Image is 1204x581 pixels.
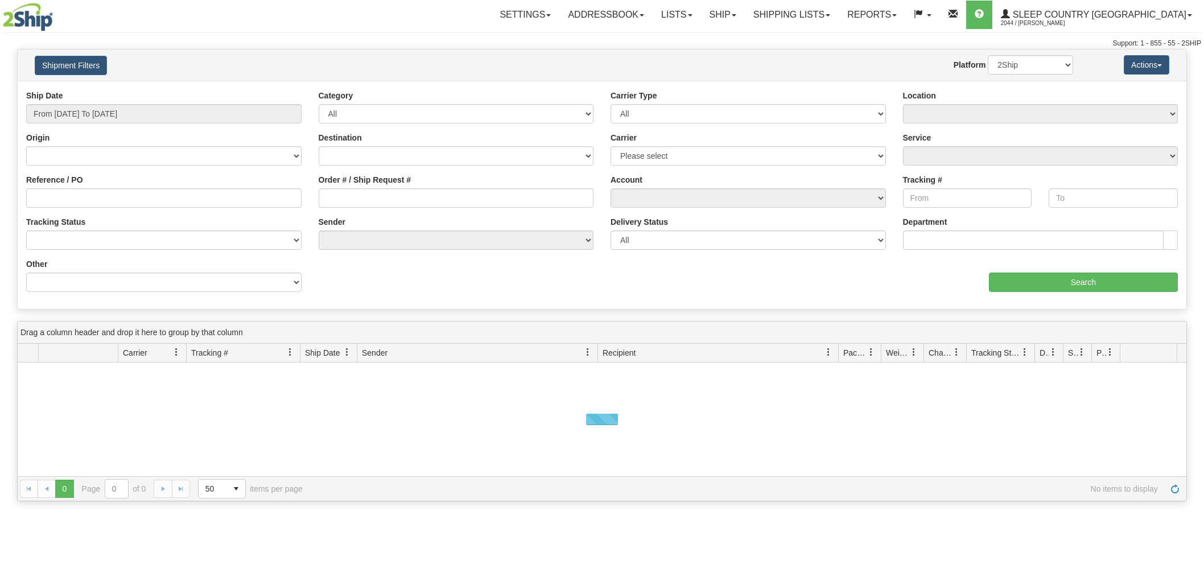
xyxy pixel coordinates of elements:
[1068,347,1078,359] span: Shipment Issues
[35,56,107,75] button: Shipment Filters
[992,1,1201,29] a: Sleep Country [GEOGRAPHIC_DATA] 2044 / [PERSON_NAME]
[191,347,228,359] span: Tracking #
[26,132,50,143] label: Origin
[819,343,838,362] a: Recipient filter column settings
[3,39,1201,48] div: Support: 1 - 855 - 55 - 2SHIP
[26,174,83,186] label: Reference / PO
[1072,343,1091,362] a: Shipment Issues filter column settings
[701,1,745,29] a: Ship
[123,347,147,359] span: Carrier
[971,347,1021,359] span: Tracking Status
[26,258,47,270] label: Other
[26,216,85,228] label: Tracking Status
[167,343,186,362] a: Carrier filter column settings
[198,479,246,498] span: Page sizes drop down
[319,216,345,228] label: Sender
[861,343,881,362] a: Packages filter column settings
[1040,347,1049,359] span: Delivery Status
[1049,188,1178,208] input: To
[319,132,362,143] label: Destination
[1001,18,1086,29] span: 2044 / [PERSON_NAME]
[205,483,220,495] span: 50
[903,216,947,228] label: Department
[18,322,1186,344] div: grid grouping header
[903,174,942,186] label: Tracking #
[611,90,657,101] label: Carrier Type
[319,174,411,186] label: Order # / Ship Request #
[1166,480,1184,498] a: Refresh
[839,1,905,29] a: Reports
[82,479,146,498] span: Page of 0
[559,1,653,29] a: Addressbook
[903,90,936,101] label: Location
[886,347,910,359] span: Weight
[603,347,636,359] span: Recipient
[319,90,353,101] label: Category
[904,343,923,362] a: Weight filter column settings
[198,479,303,498] span: items per page
[989,273,1178,292] input: Search
[26,90,63,101] label: Ship Date
[578,343,597,362] a: Sender filter column settings
[745,1,839,29] a: Shipping lists
[55,480,73,498] span: Page 0
[947,343,966,362] a: Charge filter column settings
[611,216,668,228] label: Delivery Status
[337,343,357,362] a: Ship Date filter column settings
[491,1,559,29] a: Settings
[319,484,1158,493] span: No items to display
[1100,343,1120,362] a: Pickup Status filter column settings
[954,59,986,71] label: Platform
[611,174,642,186] label: Account
[1015,343,1034,362] a: Tracking Status filter column settings
[1010,10,1186,19] span: Sleep Country [GEOGRAPHIC_DATA]
[903,132,931,143] label: Service
[362,347,387,359] span: Sender
[903,188,1032,208] input: From
[3,3,53,31] img: logo2044.jpg
[227,480,245,498] span: select
[1044,343,1063,362] a: Delivery Status filter column settings
[1124,55,1169,75] button: Actions
[653,1,700,29] a: Lists
[281,343,300,362] a: Tracking # filter column settings
[843,347,867,359] span: Packages
[1096,347,1106,359] span: Pickup Status
[611,132,637,143] label: Carrier
[929,347,953,359] span: Charge
[305,347,340,359] span: Ship Date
